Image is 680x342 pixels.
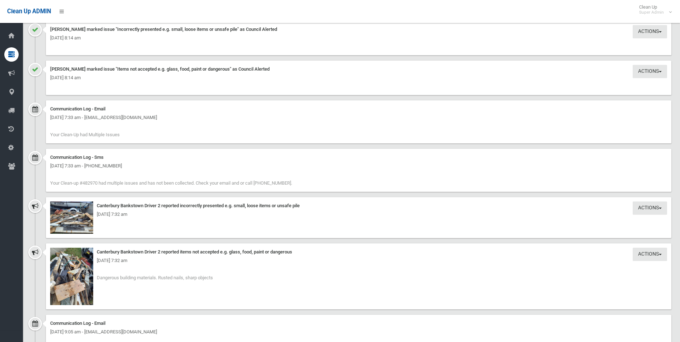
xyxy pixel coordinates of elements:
[50,248,667,256] div: Canterbury Bankstown Driver 2 reported items not accepted e.g. glass, food, paint or dangerous
[50,319,667,328] div: Communication Log - Email
[636,4,671,15] span: Clean Up
[50,248,93,305] img: 2025-09-1707.31.181182188086312385728.jpg
[633,248,667,261] button: Actions
[50,113,667,122] div: [DATE] 7:33 am - [EMAIL_ADDRESS][DOMAIN_NAME]
[50,73,667,82] div: [DATE] 8:14 am
[50,153,667,162] div: Communication Log - Sms
[633,201,667,215] button: Actions
[50,210,667,219] div: [DATE] 7:32 am
[50,201,93,234] img: 2025-09-1707.31.042831837665671806753.jpg
[50,162,667,170] div: [DATE] 7:33 am - [PHONE_NUMBER]
[7,8,51,15] span: Clean Up ADMIN
[639,10,664,15] small: Super Admin
[50,180,292,186] span: Your Clean-up #482970 had multiple issues and has not been collected. Check your email and or cal...
[50,25,667,34] div: [PERSON_NAME] marked issue "Incorrectly presented e.g. small, loose items or unsafe pile" as Coun...
[633,65,667,78] button: Actions
[633,25,667,38] button: Actions
[50,256,667,265] div: [DATE] 7:32 am
[97,275,213,280] span: Dangerous building materials. Rusted nails, sharp objects
[50,34,667,42] div: [DATE] 8:14 am
[50,65,667,73] div: [PERSON_NAME] marked issue "Items not accepted e.g. glass, food, paint or dangerous" as Council A...
[50,201,667,210] div: Canterbury Bankstown Driver 2 reported incorrectly presented e.g. small, loose items or unsafe pile
[50,132,120,137] span: Your Clean-Up had Multiple Issues
[50,328,667,336] div: [DATE] 9:05 am - [EMAIL_ADDRESS][DOMAIN_NAME]
[50,105,667,113] div: Communication Log - Email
